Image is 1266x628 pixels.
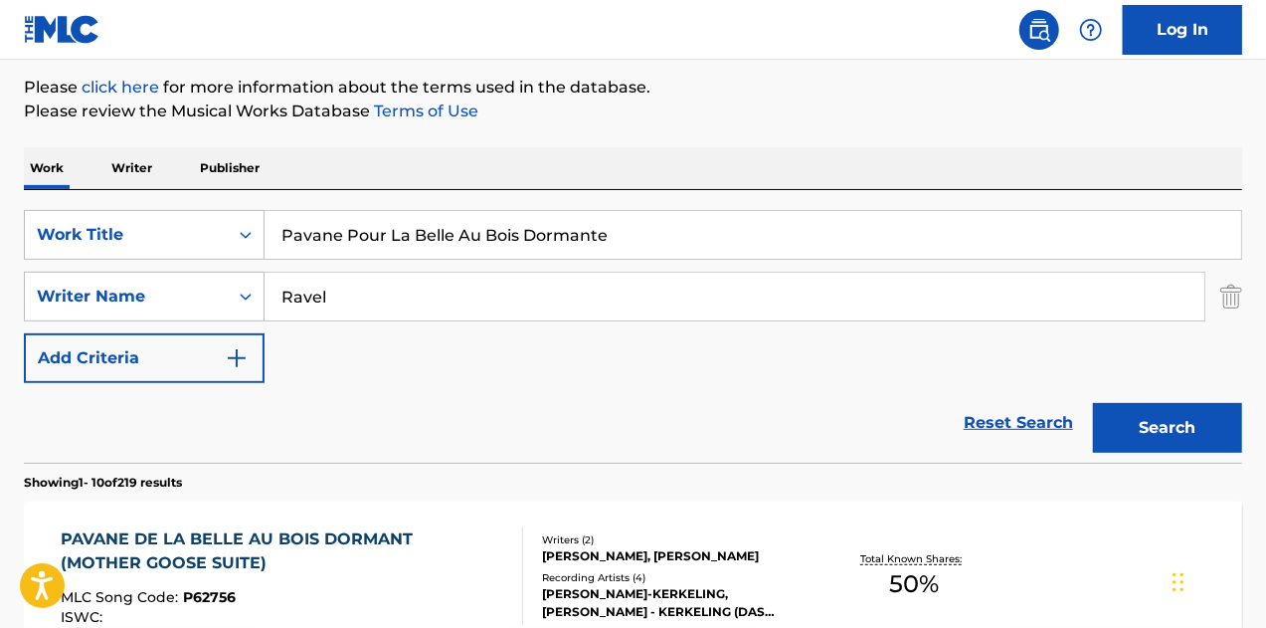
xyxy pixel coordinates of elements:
[1167,532,1266,628] iframe: Chat Widget
[1220,272,1242,321] img: Delete Criterion
[24,474,182,492] p: Showing 1 - 10 of 219 results
[61,527,507,575] div: PAVANE DE LA BELLE AU BOIS DORMANT (MOTHER GOOSE SUITE)
[954,401,1083,445] a: Reset Search
[1019,10,1059,50] a: Public Search
[542,532,813,547] div: Writers ( 2 )
[889,566,939,602] span: 50 %
[861,551,968,566] p: Total Known Shares:
[105,147,158,189] p: Writer
[1123,5,1242,55] a: Log In
[194,147,266,189] p: Publisher
[1173,552,1184,612] div: Drag
[1093,403,1242,453] button: Search
[61,608,107,626] span: ISWC :
[542,570,813,585] div: Recording Artists ( 4 )
[24,210,1242,463] form: Search Form
[225,346,249,370] img: 9d2ae6d4665cec9f34b9.svg
[24,100,1242,123] p: Please review the Musical Works Database
[37,223,216,247] div: Work Title
[37,285,216,309] div: Writer Name
[61,588,183,606] span: MLC Song Code :
[183,588,236,606] span: P62756
[24,76,1242,100] p: Please for more information about the terms used in the database.
[24,333,265,383] button: Add Criteria
[542,585,813,621] div: [PERSON_NAME]-KERKELING, [PERSON_NAME] - KERKELING (DAS KLAVIERDUO), [PERSON_NAME] - KERKELING (D...
[370,102,478,120] a: Terms of Use
[24,15,100,44] img: MLC Logo
[1027,18,1051,42] img: search
[542,547,813,565] div: [PERSON_NAME], [PERSON_NAME]
[82,78,159,97] a: click here
[1079,18,1103,42] img: help
[1071,10,1111,50] div: Help
[24,147,70,189] p: Work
